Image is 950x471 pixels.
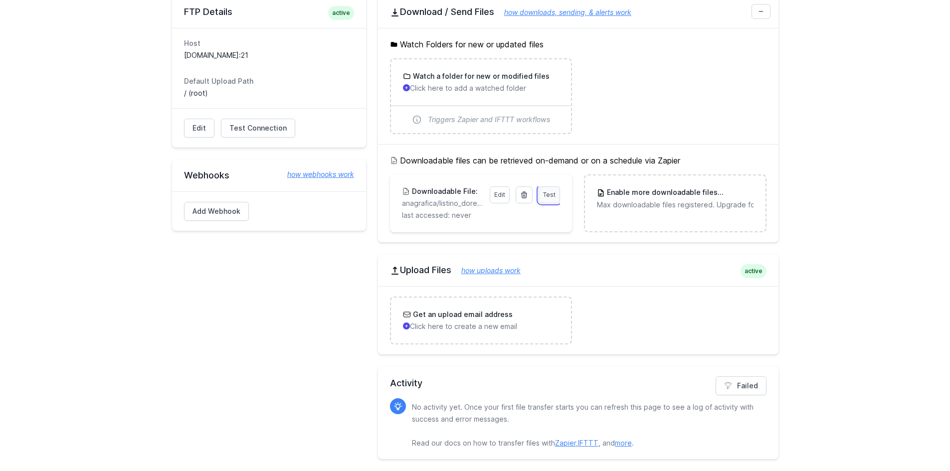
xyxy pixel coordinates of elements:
dd: [DOMAIN_NAME]:21 [184,50,354,60]
a: Edit [490,186,510,203]
h5: Watch Folders for new or updated files [390,38,766,50]
span: Triggers Zapier and IFTTT workflows [428,115,551,125]
span: Upgrade [718,188,754,198]
span: Test Connection [229,123,287,133]
span: active [741,264,766,278]
h5: Downloadable files can be retrieved on-demand or on a schedule via Zapier [390,155,766,166]
p: No activity yet. Once your first file transfer starts you can refresh this page to see a log of a... [412,401,759,449]
p: last accessed: never [402,210,560,220]
a: IFTTT [578,439,598,447]
span: Test [543,191,556,198]
a: Failed [716,376,766,395]
dt: Host [184,38,354,48]
h2: Download / Send Files [390,6,766,18]
h3: Downloadable File: [410,186,478,196]
a: Test Connection [221,119,295,138]
a: Watch a folder for new or modified files Click here to add a watched folder Triggers Zapier and I... [391,59,571,133]
h3: Get an upload email address [411,310,513,319]
p: Click here to create a new email [403,321,559,331]
h2: Upload Files [390,264,766,276]
dd: / (root) [184,88,354,98]
h2: FTP Details [184,6,354,18]
a: Get an upload email address Click here to create a new email [391,298,571,343]
p: Max downloadable files registered. Upgrade for more. [597,200,753,210]
p: anagrafica/listino_doreca.csv/listino doreca [402,198,484,208]
h2: Activity [390,376,766,390]
span: active [328,6,354,20]
a: how uploads work [451,266,521,275]
a: Add Webhook [184,202,249,221]
a: Test [539,186,560,203]
h2: Webhooks [184,169,354,181]
a: more [615,439,632,447]
h3: Watch a folder for new or modified files [411,71,550,81]
a: how downloads, sending, & alerts work [494,8,631,16]
iframe: Drift Widget Chat Controller [900,421,938,459]
a: how webhooks work [277,169,354,179]
p: Click here to add a watched folder [403,83,559,93]
a: Enable more downloadable filesUpgrade Max downloadable files registered. Upgrade for more. [585,175,765,222]
h3: Enable more downloadable files [605,187,753,198]
a: Edit [184,119,214,138]
dt: Default Upload Path [184,76,354,86]
a: Zapier [555,439,576,447]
